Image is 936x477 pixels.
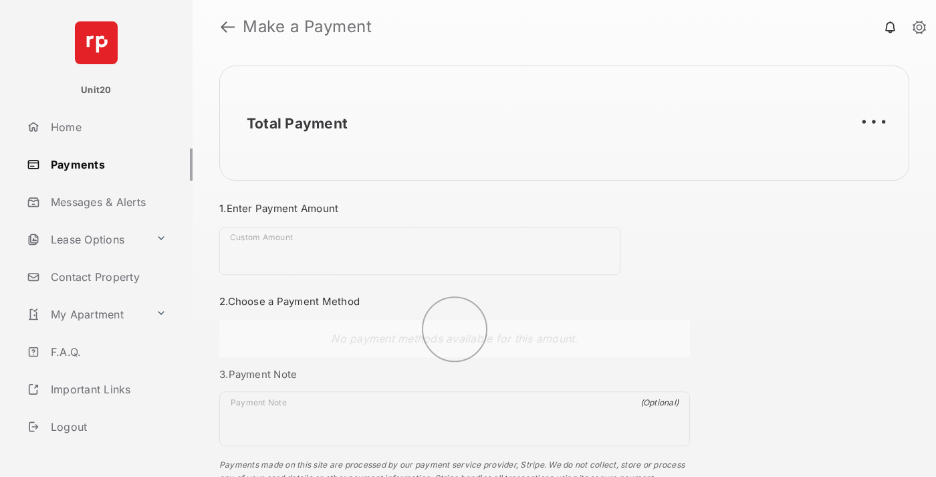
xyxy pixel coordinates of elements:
[21,411,193,443] a: Logout
[21,223,150,256] a: Lease Options
[21,186,193,218] a: Messages & Alerts
[21,336,193,368] a: F.A.Q.
[21,261,193,293] a: Contact Property
[81,84,112,97] p: Unit20
[219,368,690,381] h3: 3. Payment Note
[247,115,348,132] h2: Total Payment
[21,149,193,181] a: Payments
[219,202,690,215] h3: 1. Enter Payment Amount
[219,295,690,308] h3: 2. Choose a Payment Method
[243,19,372,35] strong: Make a Payment
[21,373,172,405] a: Important Links
[21,111,193,143] a: Home
[75,21,118,64] img: svg+xml;base64,PHN2ZyB4bWxucz0iaHR0cDovL3d3dy53My5vcmcvMjAwMC9zdmciIHdpZHRoPSI2NCIgaGVpZ2h0PSI2NC...
[21,298,150,330] a: My Apartment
